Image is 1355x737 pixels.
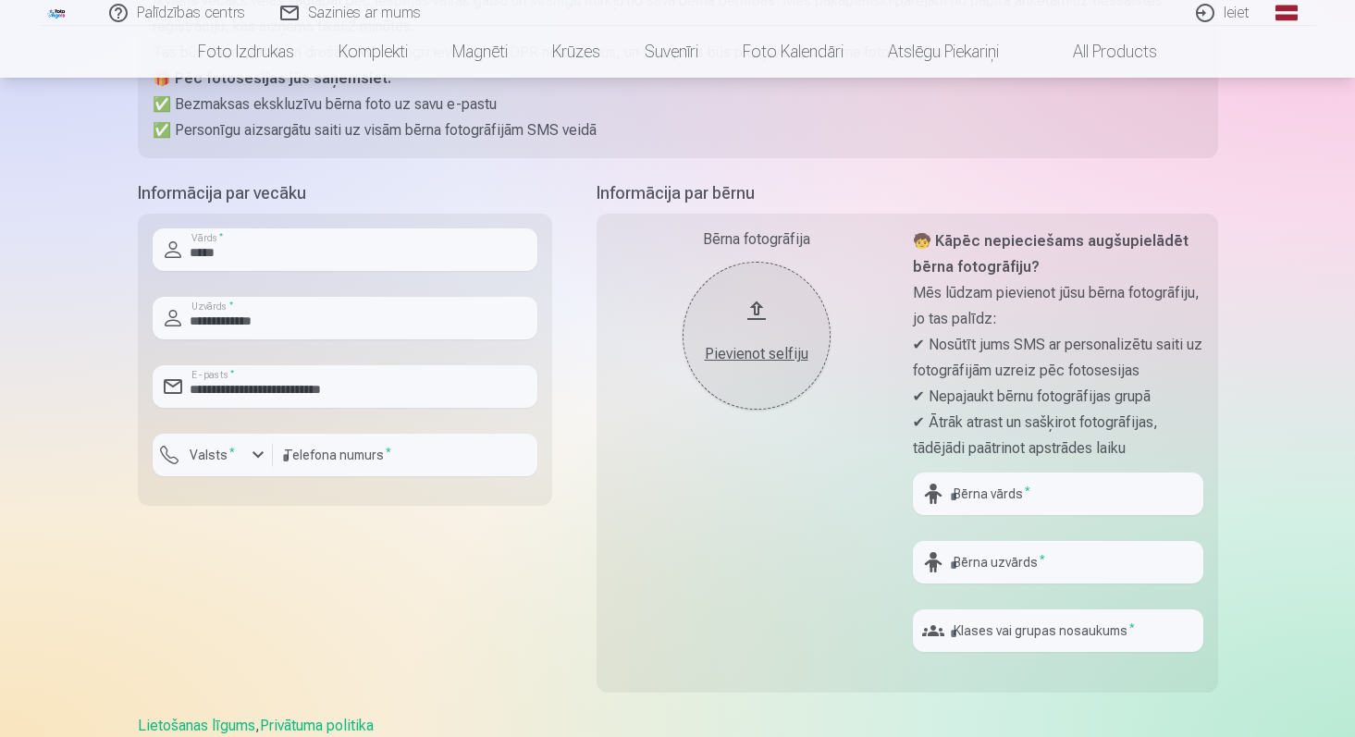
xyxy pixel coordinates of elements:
[182,446,242,464] label: Valsts
[683,262,831,410] button: Pievienot selfiju
[913,384,1203,410] p: ✔ Nepajaukt bērnu fotogrāfijas grupā
[176,26,316,78] a: Foto izdrukas
[138,717,255,734] a: Lietošanas līgums
[913,410,1203,461] p: ✔ Ātrāk atrast un sašķirot fotogrāfijas, tādējādi paātrinot apstrādes laiku
[430,26,530,78] a: Magnēti
[530,26,622,78] a: Krūzes
[721,26,866,78] a: Foto kalendāri
[913,280,1203,332] p: Mēs lūdzam pievienot jūsu bērna fotogrāfiju, jo tas palīdz:
[47,7,68,18] img: /fa1
[1021,26,1179,78] a: All products
[597,180,1218,206] h5: Informācija par bērnu
[622,26,721,78] a: Suvenīri
[153,117,1203,143] p: ✅ Personīgu aizsargātu saiti uz visām bērna fotogrāfijām SMS veidā
[153,69,391,87] strong: 🎁 Pēc fotosesijas jūs saņemsiet:
[260,717,374,734] a: Privātuma politika
[701,343,812,365] div: Pievienot selfiju
[153,92,1203,117] p: ✅ Bezmaksas ekskluzīvu bērna foto uz savu e-pastu
[138,180,552,206] h5: Informācija par vecāku
[866,26,1021,78] a: Atslēgu piekariņi
[153,434,273,476] button: Valsts*
[913,232,1189,276] strong: 🧒 Kāpēc nepieciešams augšupielādēt bērna fotogrāfiju?
[316,26,430,78] a: Komplekti
[611,228,902,251] div: Bērna fotogrāfija
[913,332,1203,384] p: ✔ Nosūtīt jums SMS ar personalizētu saiti uz fotogrāfijām uzreiz pēc fotosesijas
